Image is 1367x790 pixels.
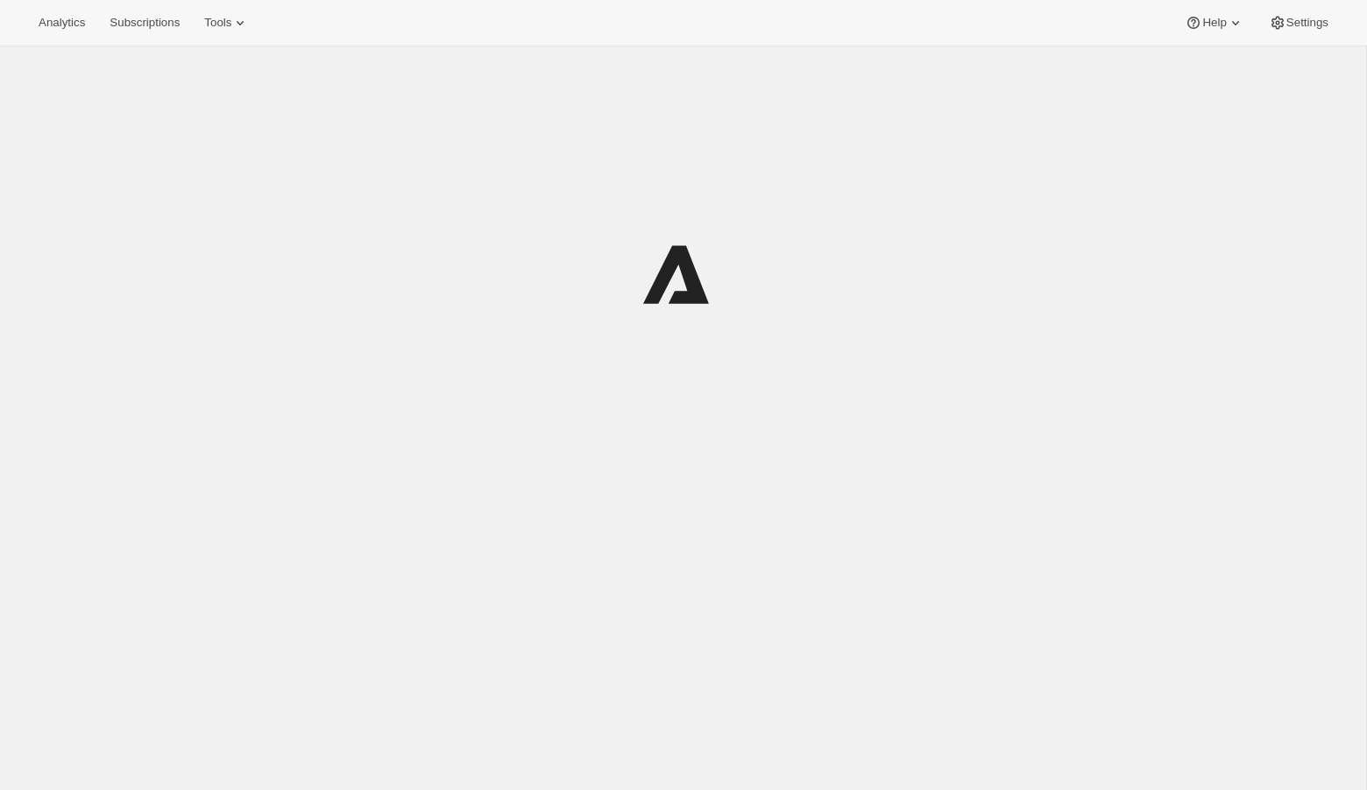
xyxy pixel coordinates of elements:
span: Tools [204,16,231,30]
button: Tools [194,11,259,35]
button: Help [1174,11,1254,35]
button: Analytics [28,11,96,35]
button: Subscriptions [99,11,190,35]
span: Analytics [39,16,85,30]
span: Subscriptions [110,16,180,30]
button: Settings [1258,11,1339,35]
span: Help [1202,16,1226,30]
span: Settings [1286,16,1328,30]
